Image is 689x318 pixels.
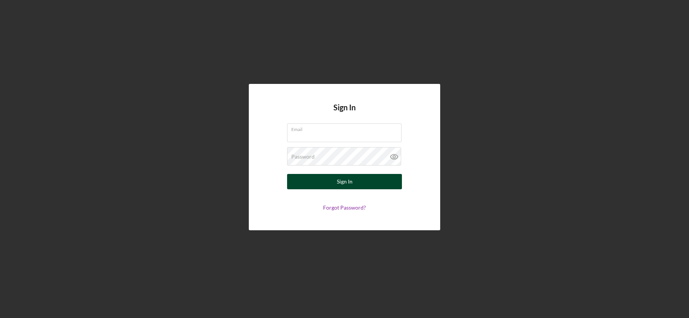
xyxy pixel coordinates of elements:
label: Email [291,124,402,132]
a: Forgot Password? [323,204,366,211]
label: Password [291,154,315,160]
div: Sign In [337,174,353,189]
h4: Sign In [333,103,356,123]
button: Sign In [287,174,402,189]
